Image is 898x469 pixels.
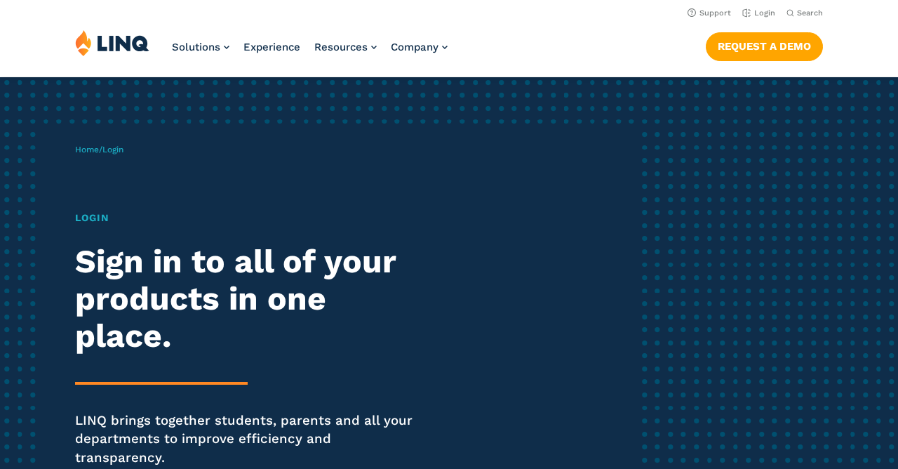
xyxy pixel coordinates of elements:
span: Resources [314,41,368,53]
nav: Button Navigation [706,29,823,60]
a: Login [742,8,775,18]
a: Support [688,8,731,18]
button: Open Search Bar [786,8,823,18]
span: Solutions [172,41,220,53]
img: LINQ | K‑12 Software [75,29,149,56]
p: LINQ brings together students, parents and all your departments to improve efficiency and transpa... [75,411,421,468]
h1: Login [75,211,421,225]
a: Experience [243,41,300,53]
a: Solutions [172,41,229,53]
span: / [75,145,123,154]
span: Company [391,41,438,53]
span: Login [102,145,123,154]
a: Company [391,41,448,53]
a: Resources [314,41,377,53]
h2: Sign in to all of your products in one place. [75,243,421,355]
a: Request a Demo [706,32,823,60]
a: Home [75,145,99,154]
span: Search [797,8,823,18]
nav: Primary Navigation [172,29,448,76]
